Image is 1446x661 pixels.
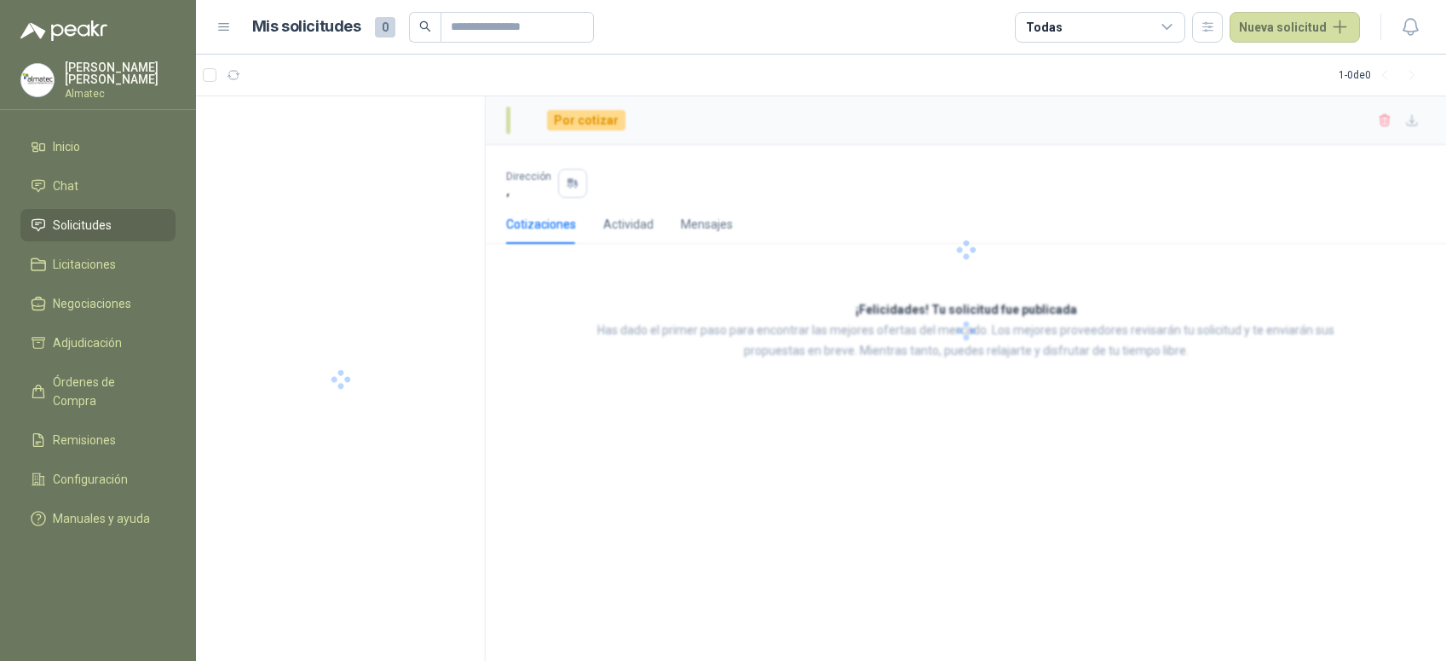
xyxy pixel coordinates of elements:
span: Negociaciones [53,294,131,313]
span: 0 [375,17,395,38]
a: Remisiones [20,424,176,456]
span: Configuración [53,470,128,489]
a: Configuración [20,463,176,496]
a: Inicio [20,130,176,163]
img: Company Logo [21,64,54,96]
a: Adjudicación [20,327,176,359]
img: Logo peakr [20,20,107,41]
div: Todas [1026,18,1062,37]
p: Almatec [65,89,176,99]
h1: Mis solicitudes [252,14,361,39]
span: Solicitudes [53,216,112,235]
span: Licitaciones [53,255,116,274]
a: Chat [20,170,176,202]
button: Nueva solicitud [1230,12,1360,43]
span: Adjudicación [53,333,122,352]
span: Manuales y ayuda [53,509,150,528]
a: Negociaciones [20,287,176,320]
a: Licitaciones [20,248,176,281]
span: Inicio [53,137,80,156]
span: Remisiones [53,431,116,449]
a: Manuales y ayuda [20,502,176,535]
a: Solicitudes [20,209,176,241]
span: Órdenes de Compra [53,373,159,410]
a: Órdenes de Compra [20,366,176,417]
span: search [419,20,431,32]
span: Chat [53,177,78,195]
p: [PERSON_NAME] [PERSON_NAME] [65,61,176,85]
div: 1 - 0 de 0 [1339,61,1426,89]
